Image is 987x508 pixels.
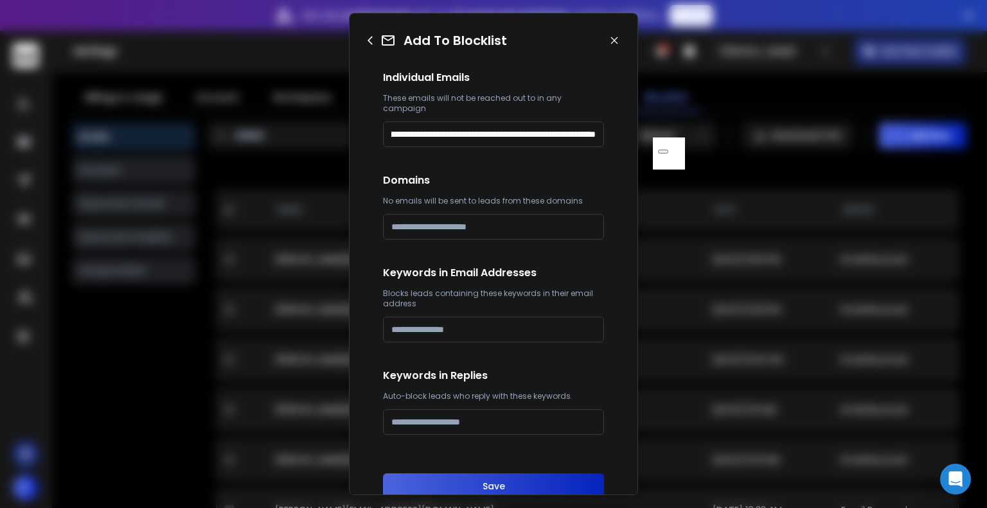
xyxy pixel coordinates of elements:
h1: Domains [383,173,604,188]
p: Auto-block leads who reply with these keywords. [383,391,604,401]
p: These emails will not be reached out to in any campaign [383,93,604,114]
div: Open Intercom Messenger [940,464,971,495]
h1: Individual Emails [383,70,604,85]
h1: Keywords in Email Addresses [383,265,604,281]
h1: Keywords in Replies [383,368,604,383]
p: No emails will be sent to leads from these domains [383,196,604,206]
button: Save [383,473,604,499]
h1: Add To Blocklist [404,31,507,49]
p: Blocks leads containing these keywords in their email address [383,288,604,309]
